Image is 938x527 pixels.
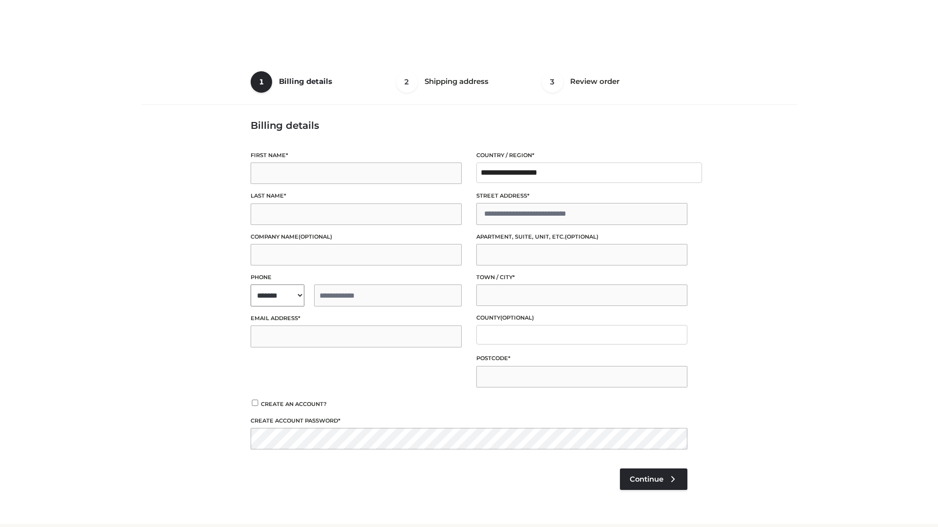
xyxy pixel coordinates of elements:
h3: Billing details [251,120,687,131]
label: Company name [251,232,462,242]
label: First name [251,151,462,160]
span: 1 [251,71,272,93]
label: Street address [476,191,687,201]
label: Phone [251,273,462,282]
a: Continue [620,468,687,490]
label: Country / Region [476,151,687,160]
label: Town / City [476,273,687,282]
span: (optional) [500,314,534,321]
label: Email address [251,314,462,323]
label: Apartment, suite, unit, etc. [476,232,687,242]
input: Create an account? [251,400,259,406]
span: 2 [396,71,418,93]
span: Review order [570,77,619,86]
span: Continue [630,475,663,484]
span: 3 [542,71,563,93]
span: Shipping address [425,77,489,86]
span: (optional) [298,233,332,240]
span: Create an account? [261,401,327,407]
label: Last name [251,191,462,201]
span: Billing details [279,77,332,86]
label: Postcode [476,354,687,363]
label: County [476,313,687,323]
span: (optional) [565,233,598,240]
label: Create account password [251,416,687,426]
